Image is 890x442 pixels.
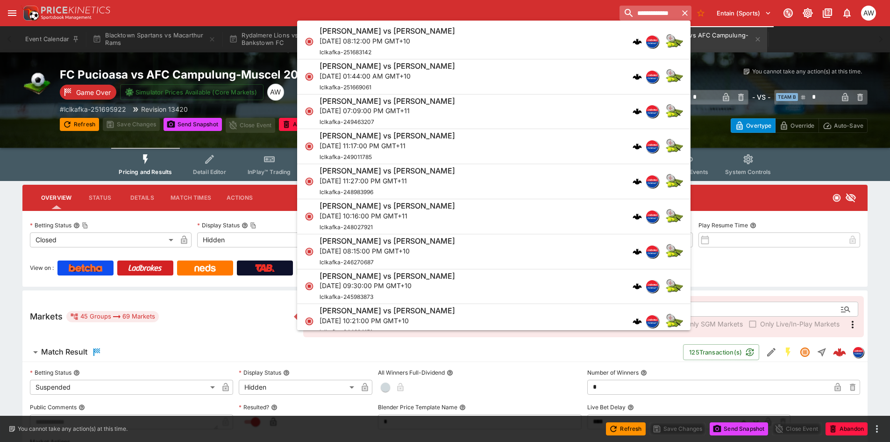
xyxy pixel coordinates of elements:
span: lclkafka-248983996 [320,188,373,196]
svg: Suspended [799,347,811,358]
svg: Closed [305,317,314,326]
div: lclkafka [646,280,659,293]
p: Display Status [239,369,281,377]
button: Override [775,118,819,133]
h2: Copy To Clipboard [60,67,464,82]
button: Refresh [60,118,99,131]
button: Status [79,187,121,209]
button: Edit Detail [763,344,780,361]
span: lclkafka-245983873 [320,293,373,300]
div: lclkafka [646,245,659,258]
p: Auto-Save [834,121,863,130]
span: Detail Editor [193,168,226,175]
img: logo-cerberus.svg [633,247,642,256]
img: logo-cerberus.svg [633,37,642,46]
img: logo-cerberus.svg [633,72,642,81]
svg: Closed [305,142,314,151]
button: Play Resume Time [750,222,756,229]
button: Betting Status [73,370,80,376]
img: logo-cerberus.svg [633,212,642,221]
div: cerberus [633,37,642,46]
p: [DATE] 10:21:00 PM GMT+10 [320,316,455,326]
span: Only SGM Markets [685,319,743,329]
img: Sportsbook Management [41,15,92,20]
p: Betting Status [30,221,71,229]
div: Hidden [239,380,357,395]
svg: More [847,319,858,330]
img: Betcha [69,264,102,272]
span: Mark an event as closed and abandoned. [279,119,321,129]
img: logo-cerberus.svg [633,317,642,326]
img: lclkafka.png [646,71,658,83]
img: lclkafka.png [646,246,658,258]
p: Display Status [197,221,240,229]
img: lclkafka.png [646,210,658,223]
div: Hidden [197,232,344,247]
button: Actions [219,187,261,209]
button: Resulted? [271,404,278,411]
button: Betting StatusCopy To Clipboard [73,222,80,229]
span: Only Live/In-Play Markets [760,319,840,329]
img: lclkafka.png [646,280,658,292]
h6: [PERSON_NAME] vs [PERSON_NAME] [320,61,455,71]
svg: Hidden [845,192,856,203]
h6: [PERSON_NAME] vs [PERSON_NAME] [320,271,455,281]
div: lclkafka [646,35,659,48]
h6: - VS - [752,92,770,102]
img: Neds [194,264,215,272]
span: Pricing and Results [119,168,172,175]
img: tennis.png [664,277,683,296]
button: Auto-Save [819,118,868,133]
p: Play Resume Time [698,221,748,229]
button: FC Pucioasa vs AFC Campulung-Muscel 2022 [633,26,767,52]
svg: Closed [305,72,314,81]
p: [DATE] 08:15:00 PM GMT+10 [320,246,455,256]
div: cerberus [633,107,642,116]
svg: Closed [305,247,314,256]
button: Public Comments [78,404,85,411]
button: Send Snapshot [710,422,768,435]
p: [DATE] 10:16:00 PM GMT+11 [320,211,455,221]
p: Overtype [746,121,771,130]
button: Refresh [606,422,645,435]
button: Match Times [163,187,219,209]
p: Copy To Clipboard [60,104,126,114]
p: [DATE] 01:44:00 AM GMT+10 [320,71,455,81]
h6: [PERSON_NAME] vs [PERSON_NAME] [320,236,455,246]
button: SGM Enabled [780,344,797,361]
span: System Controls [725,168,771,175]
img: lclkafka.png [646,105,658,117]
button: Open [837,301,854,318]
h6: [PERSON_NAME] vs [PERSON_NAME] [320,201,455,211]
img: PriceKinetics [41,7,110,14]
h6: Match Result [41,347,87,357]
div: cerberus [633,317,642,326]
div: cerberus [633,247,642,256]
label: View on : [30,261,54,275]
button: Details [121,187,163,209]
button: No Bookmarks [693,6,708,21]
button: Documentation [819,5,836,22]
p: [DATE] 08:12:00 PM GMT+10 [320,36,455,46]
div: 45 Groups 69 Markets [70,311,155,322]
p: [DATE] 09:30:00 PM GMT+10 [320,281,455,290]
img: logo-cerberus.svg [633,107,642,116]
div: cerberus [633,282,642,291]
h5: Markets [30,311,63,322]
span: lclkafka-249463207 [320,118,374,125]
span: lclkafka-249011785 [320,153,372,160]
p: All Winners Full-Dividend [378,369,445,377]
svg: Closed [305,282,314,291]
button: Simulator Prices Available (Core Markets) [120,84,263,100]
img: lclkafka.png [646,175,658,188]
img: tennis.png [664,67,683,86]
img: Ladbrokes [128,264,162,272]
div: lclkafka [646,175,659,188]
div: lclkafka [646,70,659,83]
button: Suspended [797,344,813,361]
button: Number of Winners [641,370,647,376]
button: Overview [34,187,79,209]
div: lclkafka [853,347,864,358]
button: Toggle light/dark mode [799,5,816,22]
button: Abandon [279,118,321,131]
